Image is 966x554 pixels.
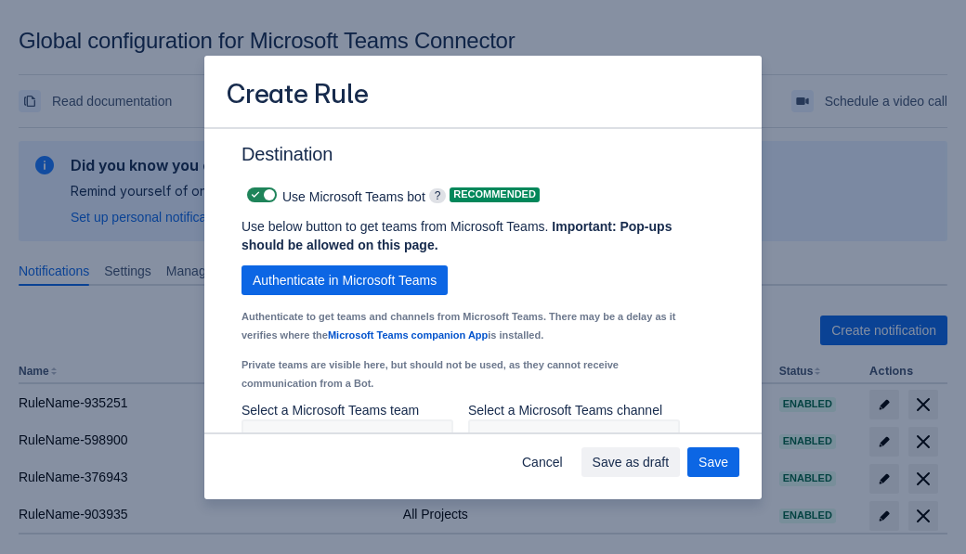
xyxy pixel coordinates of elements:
span: ? [429,188,447,203]
div: Scrollable content [204,127,762,434]
p: Use below button to get teams from Microsoft Teams. [241,217,680,254]
h3: Create Rule [227,78,369,114]
div: Use Microsoft Teams bot [241,182,425,208]
h3: Destination [241,143,710,173]
span: Authenticate in Microsoft Teams [253,265,437,295]
small: Private teams are visible here, but should not be used, as they cannot receive communication from... [241,359,619,389]
button: Cancel [511,447,574,477]
p: Select a Microsoft Teams team [241,401,453,419]
span: Save as draft [593,447,670,477]
button: Save as draft [581,447,681,477]
span: Save [698,447,728,477]
small: Authenticate to get teams and channels from Microsoft Teams. There may be a delay as it verifies ... [241,311,675,341]
p: Select a Microsoft Teams channel [468,401,680,419]
span: Cancel [522,447,563,477]
span: Recommended [450,189,540,200]
button: Save [687,447,739,477]
a: Microsoft Teams companion App [328,329,488,341]
button: Authenticate in Microsoft Teams [241,265,448,295]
